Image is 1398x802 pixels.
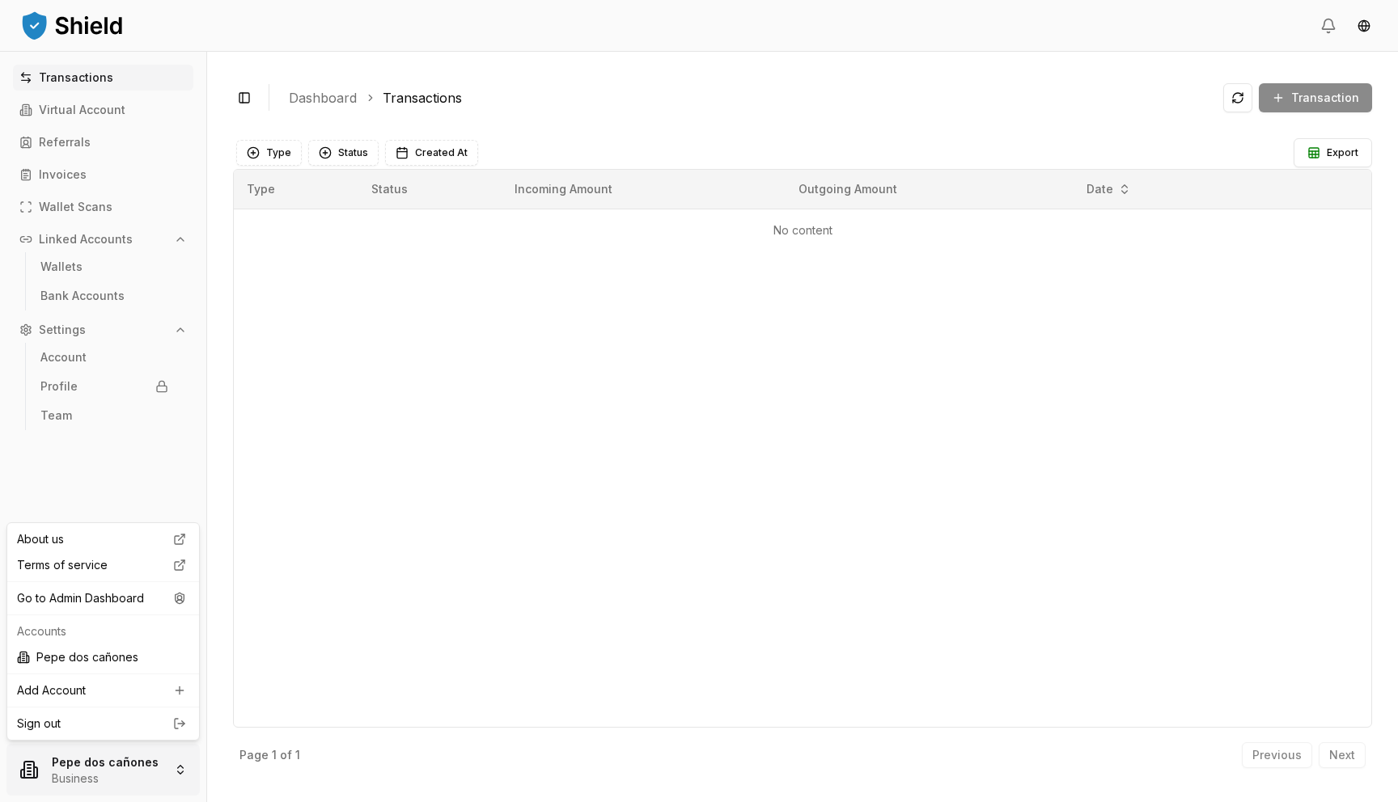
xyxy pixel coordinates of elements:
a: Add Account [11,677,196,703]
p: Accounts [17,623,189,639]
a: About us [11,526,196,552]
a: Sign out [17,715,189,732]
div: Pepe dos cañones [11,644,196,670]
a: Terms of service [11,552,196,578]
div: Go to Admin Dashboard [11,585,196,611]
